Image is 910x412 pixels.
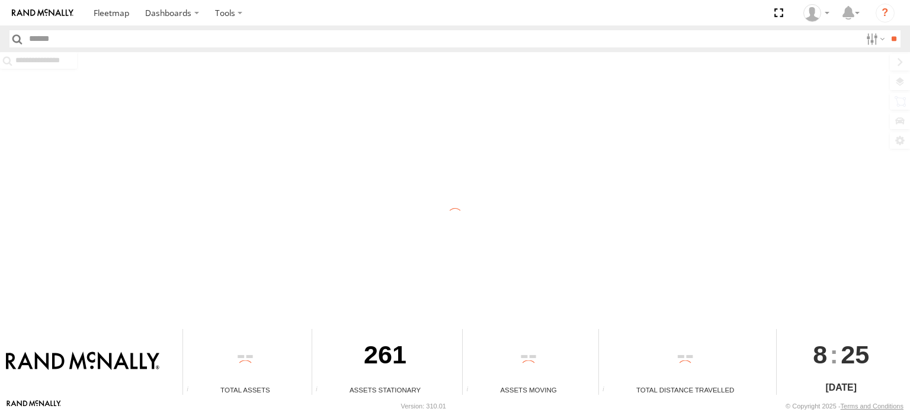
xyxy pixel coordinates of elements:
[599,385,772,395] div: Total Distance Travelled
[876,4,895,23] i: ?
[841,329,869,380] span: 25
[463,385,594,395] div: Assets Moving
[777,381,906,395] div: [DATE]
[799,4,834,22] div: Jose Goitia
[599,386,617,395] div: Total distance travelled by all assets within specified date range and applied filters
[312,385,458,395] div: Assets Stationary
[183,386,201,395] div: Total number of Enabled Assets
[7,400,61,412] a: Visit our Website
[786,403,903,410] div: © Copyright 2025 -
[861,30,887,47] label: Search Filter Options
[6,352,159,372] img: Rand McNally
[401,403,446,410] div: Version: 310.01
[12,9,73,17] img: rand-logo.svg
[312,329,458,385] div: 261
[463,386,480,395] div: Total number of assets current in transit.
[312,386,330,395] div: Total number of assets current stationary.
[841,403,903,410] a: Terms and Conditions
[813,329,827,380] span: 8
[777,329,906,380] div: :
[183,385,307,395] div: Total Assets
